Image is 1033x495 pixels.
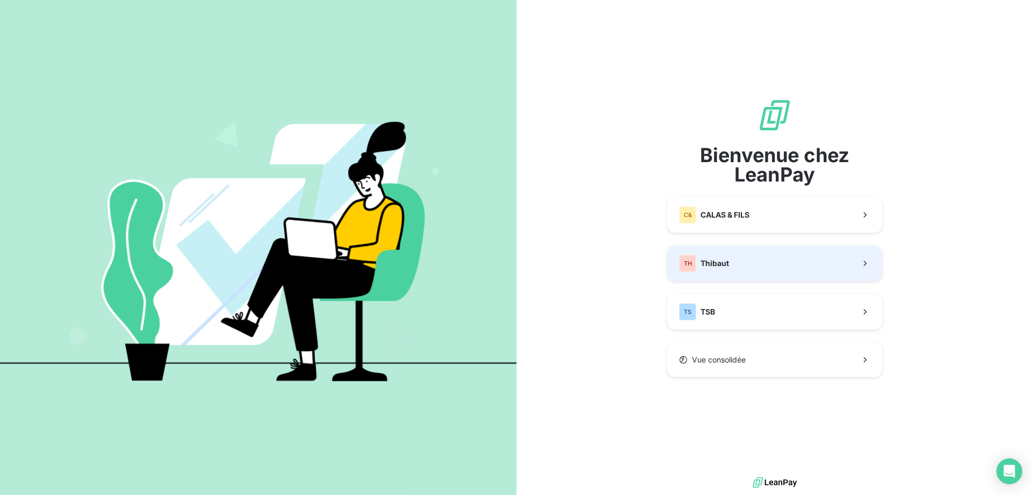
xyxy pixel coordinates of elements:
img: logo [753,475,797,491]
span: CALAS & FILS [701,210,749,220]
span: Thibaut [701,258,729,269]
span: TSB [701,306,715,317]
div: Open Intercom Messenger [996,458,1022,484]
button: TSTSB [667,294,882,330]
span: Vue consolidée [692,354,746,365]
button: C&CALAS & FILS [667,197,882,233]
div: C& [679,206,696,224]
div: TS [679,303,696,320]
button: Vue consolidée [667,343,882,377]
img: logo sigle [758,98,792,133]
div: TH [679,255,696,272]
button: THThibaut [667,246,882,281]
span: Bienvenue chez LeanPay [667,145,882,184]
